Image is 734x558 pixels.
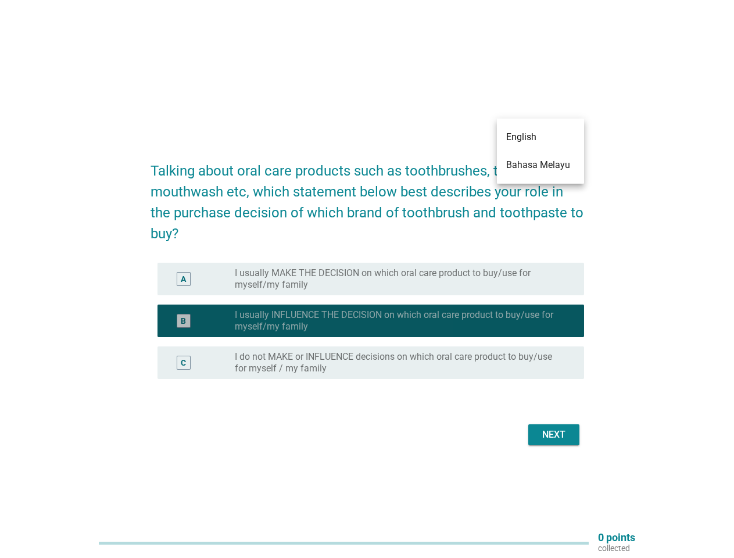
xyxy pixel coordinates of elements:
[181,273,186,285] div: A
[528,424,579,445] button: Next
[598,543,635,553] p: collected
[181,357,186,369] div: C
[570,121,584,135] i: arrow_drop_down
[235,309,565,332] label: I usually INFLUENCE THE DECISION on which oral care product to buy/use for myself/my family
[538,428,570,442] div: Next
[235,267,565,291] label: I usually MAKE THE DECISION on which oral care product to buy/use for myself/my family
[598,532,635,543] p: 0 points
[151,149,584,244] h2: Talking about oral care products such as toothbrushes, toothpaste, mouthwash etc, which statement...
[181,315,186,327] div: B
[235,351,565,374] label: I do not MAKE or INFLUENCE decisions on which oral care product to buy/use for myself / my family
[497,123,527,133] div: English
